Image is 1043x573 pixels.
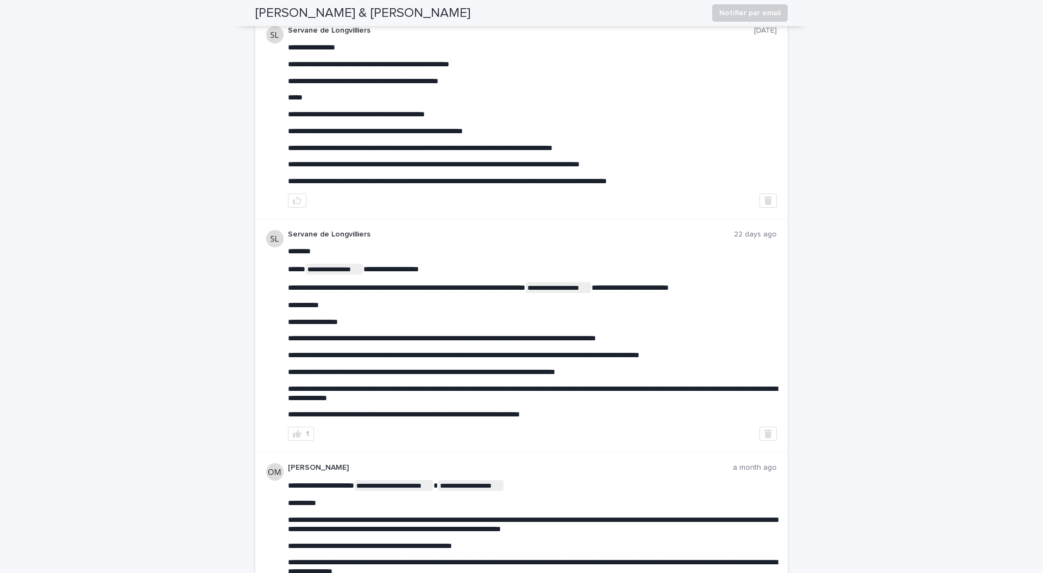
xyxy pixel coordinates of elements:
[288,463,733,472] p: [PERSON_NAME]
[734,230,777,239] p: 22 days ago
[306,430,309,438] div: 1
[288,194,306,208] button: like this post
[754,26,777,35] p: [DATE]
[712,4,788,22] button: Notifier par email
[759,427,777,441] button: Delete post
[255,5,470,21] h2: [PERSON_NAME] & [PERSON_NAME]
[288,26,754,35] p: Servane de Longvilliers
[733,463,777,472] p: a month ago
[288,230,734,239] p: Servane de Longvilliers
[288,427,314,441] button: 1
[759,194,777,208] button: Delete post
[719,8,781,18] span: Notifier par email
